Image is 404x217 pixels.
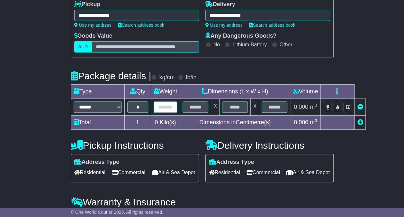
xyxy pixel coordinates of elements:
[180,85,290,99] td: Dimensions (L x W x H)
[155,119,158,126] span: 0
[74,23,112,28] a: Use my address
[211,99,220,116] td: x
[186,74,196,81] label: lb/in
[294,119,308,126] span: 0.000
[205,23,243,28] a: Use my address
[209,167,240,177] span: Residential
[294,104,308,110] span: 0.000
[209,159,254,166] label: Address Type
[74,33,112,40] label: Goods Value
[71,140,199,151] h4: Pickup Instructions
[315,103,317,108] sup: 3
[205,33,277,40] label: Any Dangerous Goods?
[180,116,290,130] td: Dimensions in Centimetre(s)
[71,210,164,215] span: © One World Courier 2025. All rights reserved.
[213,42,220,48] label: No
[124,85,151,99] td: Qty
[152,167,195,177] span: Air & Sea Depot
[205,1,235,8] label: Delivery
[74,167,105,177] span: Residential
[251,99,259,116] td: x
[74,159,120,166] label: Address Type
[71,116,124,130] td: Total
[71,197,334,207] h4: Warranty & Insurance
[310,104,317,110] span: m
[118,23,164,28] a: Search address book
[286,167,330,177] span: Air & Sea Depot
[232,42,267,48] label: Lithium Battery
[247,167,280,177] span: Commercial
[124,116,151,130] td: 1
[151,116,180,130] td: Kilo(s)
[74,41,92,52] label: AUD
[74,1,101,8] label: Pickup
[315,118,317,123] sup: 3
[159,74,175,81] label: kg/cm
[249,23,295,28] a: Search address book
[357,104,363,110] a: Remove this item
[112,167,145,177] span: Commercial
[310,119,317,126] span: m
[151,85,180,99] td: Weight
[71,85,124,99] td: Type
[357,119,363,126] a: Add new item
[205,140,334,151] h4: Delivery Instructions
[280,42,292,48] label: Other
[290,85,321,99] td: Volume
[71,71,151,81] h4: Package details |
